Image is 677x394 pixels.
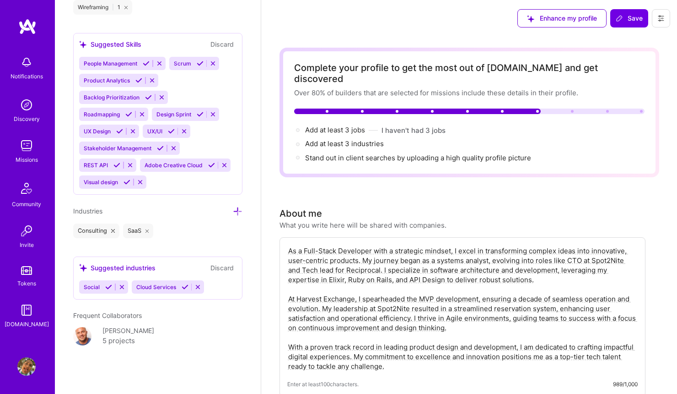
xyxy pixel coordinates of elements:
div: Suggested industries [79,263,156,273]
i: Accept [143,60,150,67]
img: guide book [17,301,36,319]
i: Reject [158,94,165,101]
div: Stand out in client searches by uploading a high quality profile picture [305,153,531,163]
i: icon Close [124,6,128,9]
i: Accept [105,284,112,290]
span: Roadmapping [84,111,120,118]
span: Adobe Creative Cloud [145,162,203,169]
div: Community [12,199,41,209]
img: Community [16,177,38,199]
span: UX/UI [147,128,162,135]
span: Product Analytics [84,77,130,84]
i: Reject [181,128,188,135]
span: Industries [73,207,102,215]
img: discovery [17,96,36,114]
img: Invite [17,222,36,240]
i: Reject [149,77,156,84]
div: About me [279,207,322,220]
span: REST API [84,162,108,169]
i: Reject [137,179,144,186]
i: Accept [116,128,123,135]
img: logo [18,18,37,35]
button: I haven't had 3 jobs [381,126,446,135]
div: Missions [16,155,38,164]
span: Stakeholder Management [84,145,151,152]
i: Accept [197,111,204,118]
span: Design Sprint [156,111,191,118]
span: Save [616,14,643,23]
img: User Avatar [17,357,36,376]
a: User Avatar[PERSON_NAME]5 projects [73,326,242,346]
span: Add at least 3 jobs [305,126,365,134]
div: [DOMAIN_NAME] [5,319,49,329]
i: icon Close [111,229,115,233]
button: Discard [208,263,236,273]
span: Frequent Collaborators [73,312,142,319]
span: Visual design [84,179,118,186]
img: tokens [21,266,32,275]
div: Suggested Skills [79,39,141,49]
button: Discard [208,39,236,49]
i: Accept [124,179,130,186]
img: bell [17,53,36,71]
div: [PERSON_NAME] [102,326,154,335]
span: | [112,4,114,11]
i: Reject [156,60,163,67]
i: Accept [182,284,188,290]
i: Accept [125,111,132,118]
i: Accept [113,162,120,169]
div: Notifications [11,71,43,81]
img: teamwork [17,137,36,155]
i: icon Close [145,229,149,233]
span: Cloud Services [136,284,176,290]
a: User Avatar [15,357,38,376]
span: Add at least 3 industries [305,139,384,148]
i: Reject [194,284,201,290]
i: Accept [168,128,175,135]
span: Scrum [174,60,191,67]
i: Reject [118,284,125,290]
i: Accept [157,145,164,152]
i: Reject [221,162,228,169]
textarea: As a Full-Stack Developer with a strategic mindset, I excel in transforming complex ideas into in... [287,245,638,372]
span: Social [84,284,100,290]
i: Reject [127,162,134,169]
i: Reject [210,111,216,118]
div: Tokens [17,279,36,288]
div: 5 projects [102,335,135,346]
i: Accept [208,162,215,169]
i: Reject [129,128,136,135]
span: Backlog Prioritization [84,94,140,101]
button: Save [610,9,648,27]
div: Invite [20,240,34,250]
i: icon SuggestedTeams [79,264,87,272]
i: Accept [135,77,142,84]
span: People Management [84,60,137,67]
i: Reject [210,60,216,67]
div: 989/1,000 [613,379,638,389]
div: What you write here will be shared with companies. [279,220,446,230]
i: Reject [139,111,145,118]
span: UX Design [84,128,111,135]
img: User Avatar [73,327,91,345]
div: Complete your profile to get the most out of [DOMAIN_NAME] and get discovered [294,62,645,84]
div: Over 80% of builders that are selected for missions include these details in their profile. [294,88,645,98]
i: Accept [197,60,204,67]
div: SaaS [123,224,154,238]
div: Discovery [14,114,40,124]
span: Enter at least 100 characters. [287,379,359,389]
i: Reject [170,145,177,152]
i: Accept [145,94,152,101]
div: Consulting [73,224,119,238]
i: icon SuggestedTeams [79,41,87,49]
